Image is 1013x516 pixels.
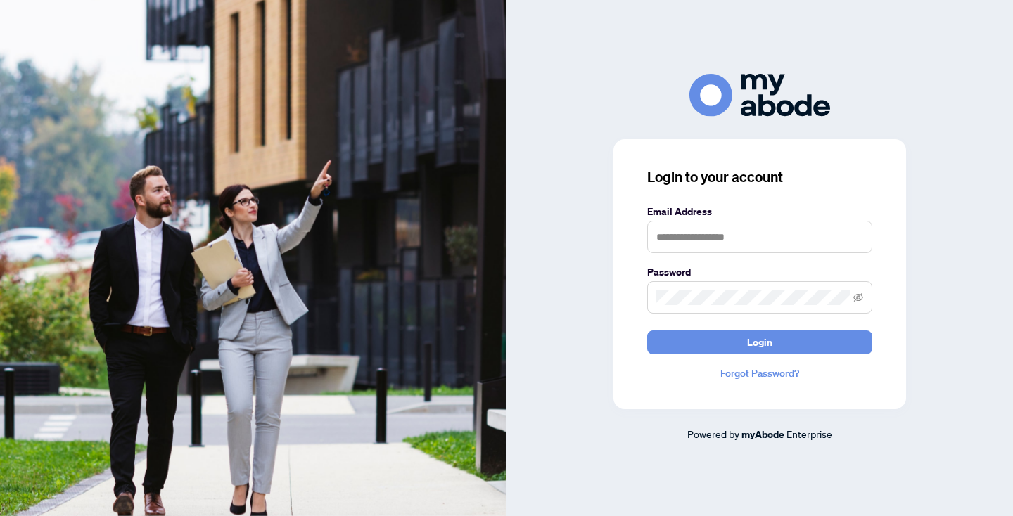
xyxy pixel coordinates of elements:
span: eye-invisible [853,292,863,302]
span: Powered by [687,427,739,440]
label: Email Address [647,204,872,219]
img: ma-logo [689,74,830,117]
a: myAbode [741,427,784,442]
button: Login [647,330,872,354]
span: Enterprise [786,427,832,440]
a: Forgot Password? [647,366,872,381]
h3: Login to your account [647,167,872,187]
span: Login [747,331,772,354]
label: Password [647,264,872,280]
